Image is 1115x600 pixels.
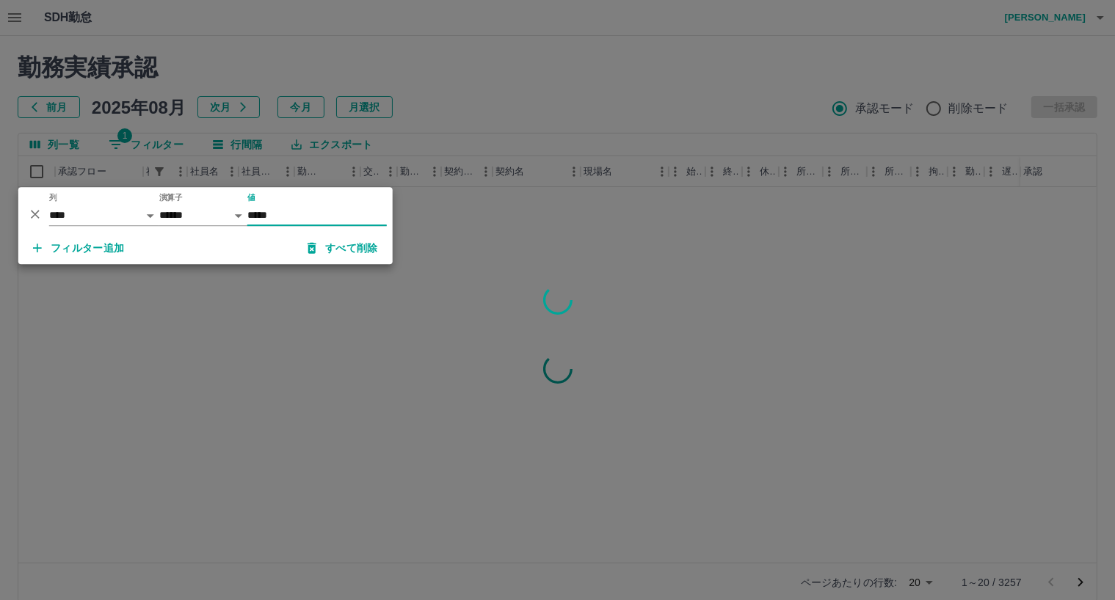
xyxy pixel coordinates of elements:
label: 列 [49,192,57,203]
button: フィルター追加 [21,235,137,261]
label: 値 [247,192,255,203]
label: 演算子 [159,192,183,203]
button: すべて削除 [296,235,390,261]
button: 削除 [24,203,46,225]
